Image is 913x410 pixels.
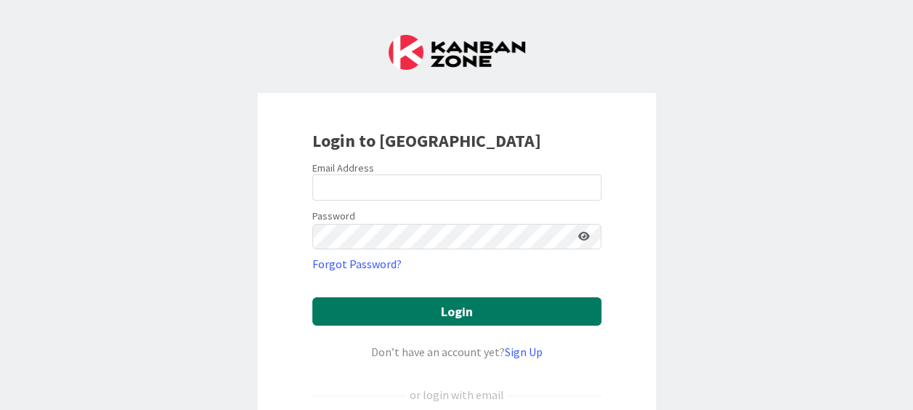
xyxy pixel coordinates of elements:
[406,386,508,403] div: or login with email
[389,35,525,70] img: Kanban Zone
[312,129,541,152] b: Login to [GEOGRAPHIC_DATA]
[312,161,374,174] label: Email Address
[505,345,543,359] a: Sign Up
[312,343,601,361] div: Don’t have an account yet?
[312,297,601,326] button: Login
[312,209,355,224] label: Password
[312,255,402,273] a: Forgot Password?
